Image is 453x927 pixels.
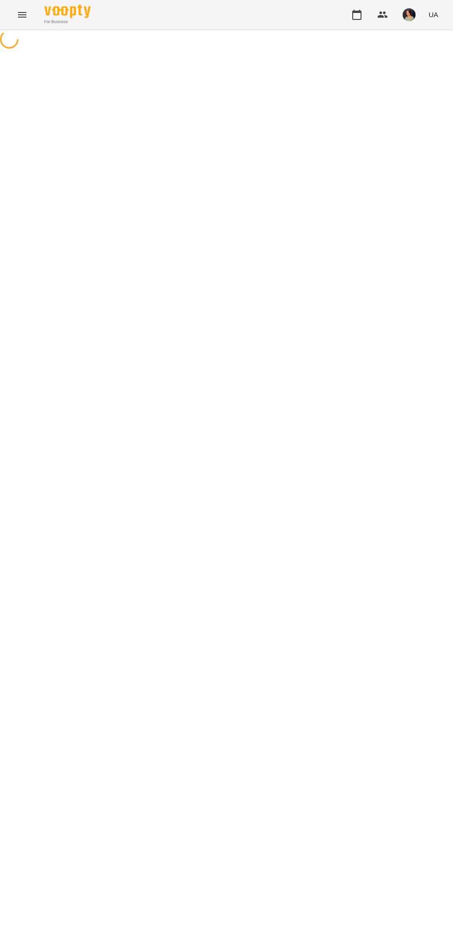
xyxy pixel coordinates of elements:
[425,6,442,23] button: UA
[403,8,416,21] img: e7cc86ff2ab213a8ed988af7ec1c5bbe.png
[11,4,33,26] button: Menu
[44,5,91,18] img: Voopty Logo
[429,10,438,19] span: UA
[44,19,91,25] span: For Business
